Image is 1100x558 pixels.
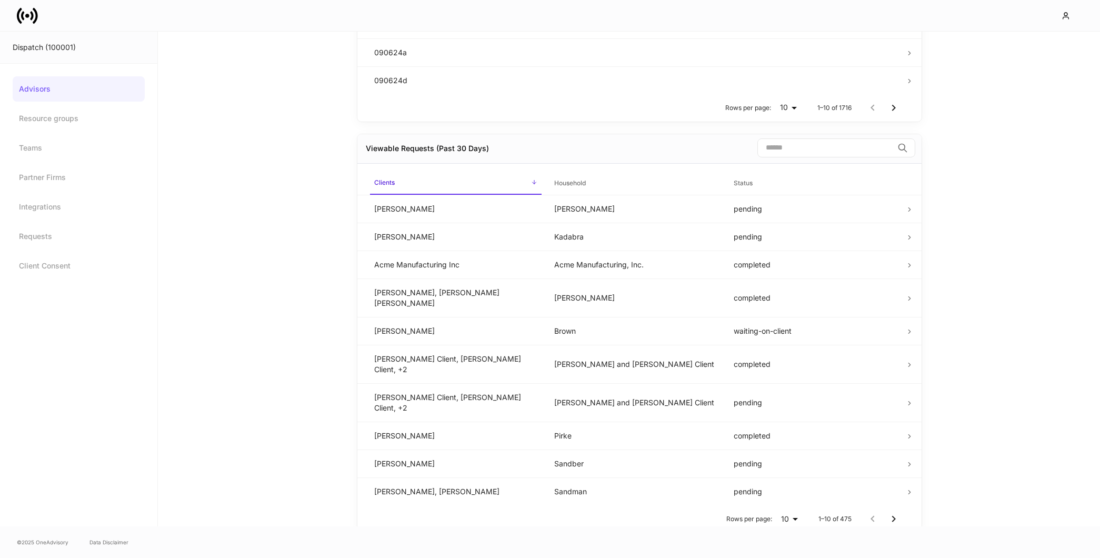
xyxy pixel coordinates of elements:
a: Partner Firms [13,165,145,190]
td: [PERSON_NAME] Client, [PERSON_NAME] Client, +2 [366,345,546,383]
td: Acme Manufacturing, Inc. [546,251,726,278]
td: [PERSON_NAME], [PERSON_NAME] [PERSON_NAME] [366,278,546,317]
td: [PERSON_NAME] [366,450,546,477]
td: [PERSON_NAME] and [PERSON_NAME] Client [546,383,726,422]
div: 10 [776,514,802,524]
td: [PERSON_NAME] [546,278,726,317]
h6: Household [554,178,586,188]
td: [PERSON_NAME] [366,422,546,450]
td: pending [725,477,905,505]
td: waiting-on-client [725,317,905,345]
a: Data Disclaimer [89,538,128,546]
span: Household [550,173,722,194]
a: Teams [13,135,145,161]
td: completed [725,278,905,317]
td: pending [725,383,905,422]
td: [PERSON_NAME] [366,195,546,223]
td: pending [725,450,905,477]
p: Rows per page: [725,104,771,112]
td: [PERSON_NAME] [366,223,546,251]
div: Viewable Requests (Past 30 Days) [366,143,489,154]
td: Acme Manufacturing Inc [366,251,546,278]
button: Go to next page [883,97,904,118]
span: Status [729,173,901,194]
a: Resource groups [13,106,145,131]
a: Requests [13,224,145,249]
td: Sandman [546,477,726,505]
p: 1–10 of 475 [818,515,852,523]
div: 10 [775,102,801,113]
a: Client Consent [13,253,145,278]
button: Go to next page [883,509,904,530]
td: [PERSON_NAME] [546,195,726,223]
span: Clients [370,172,542,195]
td: pending [725,223,905,251]
td: Pirke [546,422,726,450]
td: 090624d [366,66,905,94]
td: pending [725,195,905,223]
td: [PERSON_NAME] Client, [PERSON_NAME] Client, +2 [366,383,546,422]
td: completed [725,251,905,278]
td: Sandber [546,450,726,477]
p: 1–10 of 1716 [817,104,852,112]
td: 090624a [366,38,905,66]
td: [PERSON_NAME] [366,317,546,345]
td: completed [725,345,905,383]
div: Dispatch (100001) [13,42,145,53]
td: Brown [546,317,726,345]
h6: Status [734,178,753,188]
td: Kadabra [546,223,726,251]
h6: Clients [374,177,395,187]
td: [PERSON_NAME], [PERSON_NAME] [366,477,546,505]
span: © 2025 OneAdvisory [17,538,68,546]
a: Advisors [13,76,145,102]
p: Rows per page: [726,515,772,523]
a: Integrations [13,194,145,220]
td: [PERSON_NAME] and [PERSON_NAME] Client [546,345,726,383]
td: completed [725,422,905,450]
